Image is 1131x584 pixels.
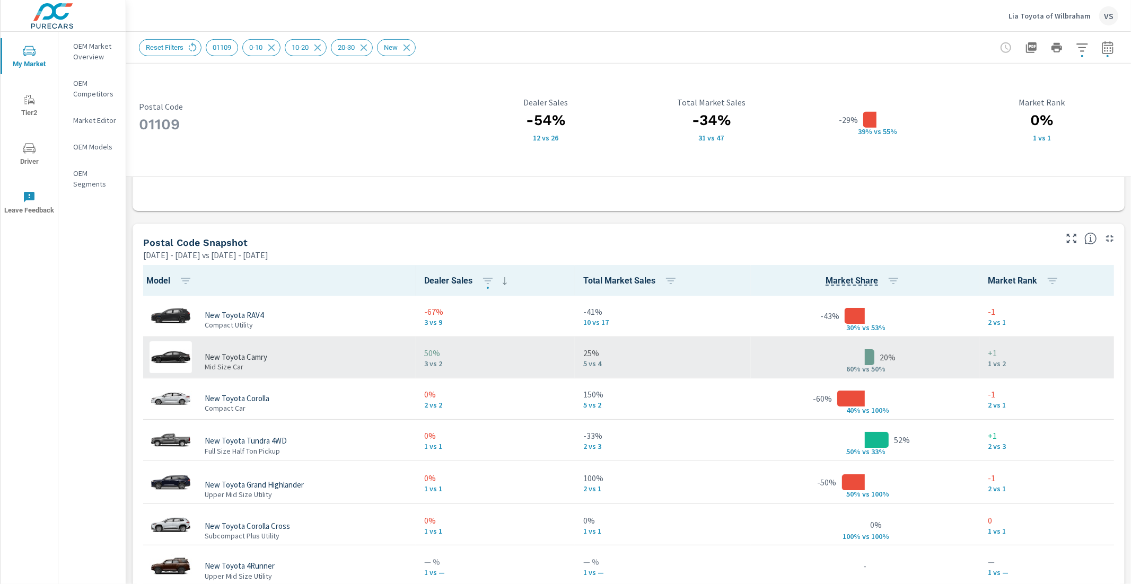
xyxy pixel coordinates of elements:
[1009,11,1091,21] p: Lia Toyota of Wilbraham
[139,116,457,134] h3: 01109
[850,127,878,137] p: 39% v
[583,472,742,484] p: 100%
[826,275,878,287] span: Model Sales / Total Market Sales. [Market = within dealer PMA (or 60 miles if no PMA is defined) ...
[988,388,1112,401] p: -1
[205,531,279,541] p: Subcompact Plus Utility
[150,300,192,332] img: glamour
[150,424,192,456] img: glamour
[58,112,126,128] div: Market Editor
[205,394,269,403] p: New Toyota Corolla
[635,98,788,107] p: Total Market Sales
[635,111,788,129] h3: -34%
[1097,37,1118,58] button: Select Date Range
[866,323,891,333] p: s 53%
[838,406,866,415] p: 40% v
[988,555,1112,568] p: —
[583,401,742,409] p: 5 vs 2
[1101,230,1118,247] button: Minimize Widget
[866,490,891,499] p: s 100%
[146,275,196,287] span: Model
[988,318,1112,326] p: 2 vs 1
[150,341,192,373] img: glamour
[331,43,361,51] span: 20-30
[583,429,742,442] p: -33%
[1021,37,1042,58] button: "Export Report to PDF"
[583,555,742,568] p: — %
[470,134,623,142] p: 12 vs 26
[1072,37,1093,58] button: Apply Filters
[583,484,742,493] p: 2 vs 1
[988,401,1112,409] p: 2 vs 1
[838,365,866,374] p: 60% v
[870,518,882,531] p: 0%
[863,560,866,572] p: -
[285,39,327,56] div: 10-20
[424,472,566,484] p: 0%
[583,527,742,535] p: 1 vs 1
[1,32,58,227] div: nav menu
[988,442,1112,450] p: 2 vs 3
[583,568,742,577] p: 1 vs —
[966,111,1118,129] h3: 0%
[4,142,55,168] span: Driver
[242,39,280,56] div: 0-10
[205,311,264,320] p: New Toyota RAV4
[377,39,416,56] div: New
[331,39,373,56] div: 20-30
[73,168,117,189] p: OEM Segments
[424,359,566,368] p: 3 vs 2
[205,571,272,581] p: Upper Mid Size Utility
[58,165,126,192] div: OEM Segments
[470,111,623,129] h3: -54%
[583,514,742,527] p: 0%
[205,561,275,571] p: New Toyota 4Runner
[424,347,566,359] p: 50%
[583,347,742,359] p: 25%
[205,362,243,371] p: Mid Size Car
[150,550,192,582] img: glamour
[4,45,55,70] span: My Market
[205,403,246,413] p: Compact Car
[1099,6,1118,25] div: VS
[583,359,742,368] p: 5 vs 4
[58,75,126,102] div: OEM Competitors
[988,472,1112,484] p: -1
[205,480,304,490] p: New Toyota Grand Highlander
[988,514,1112,527] p: 0
[988,527,1112,535] p: 1 vs 1
[424,484,566,493] p: 1 vs 1
[424,442,566,450] p: 1 vs 1
[583,275,681,287] span: Total Market Sales
[205,446,280,456] p: Full Size Half Ton Pickup
[206,43,238,51] span: 01109
[838,323,866,333] p: 30% v
[866,447,891,457] p: s 33%
[635,134,788,142] p: 31 vs 47
[966,134,1118,142] p: 1 vs 1
[988,347,1112,359] p: +1
[139,102,457,111] p: Postal Code
[988,275,1063,287] span: Market Rank
[58,38,126,65] div: OEM Market Overview
[988,568,1112,577] p: 1 vs —
[583,305,742,318] p: -41%
[838,490,866,499] p: 50% v
[205,521,290,531] p: New Toyota Corolla Cross
[205,490,272,499] p: Upper Mid Size Utility
[838,447,866,457] p: 50% v
[1063,230,1080,247] button: Make Fullscreen
[150,466,192,498] img: glamour
[1084,232,1097,245] span: Postal Code Snapshot
[205,436,287,446] p: New Toyota Tundra 4WD
[73,115,117,126] p: Market Editor
[826,275,904,287] span: Market Share
[988,429,1112,442] p: +1
[866,532,891,541] p: s 100%
[583,318,742,326] p: 10 vs 17
[988,305,1112,318] p: -1
[839,113,858,126] p: -29%
[243,43,269,51] span: 0-10
[470,98,623,107] p: Dealer Sales
[139,43,190,51] span: Reset Filters
[424,555,566,568] p: — %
